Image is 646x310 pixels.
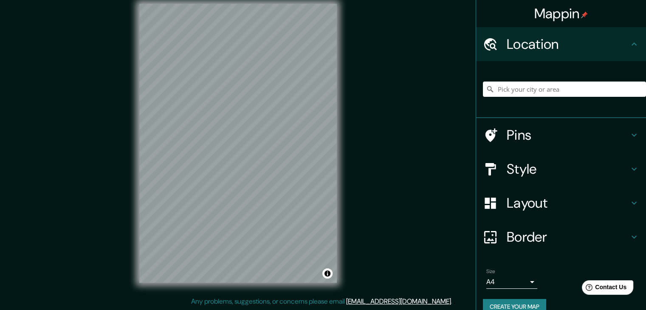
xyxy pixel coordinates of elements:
[507,36,629,53] h4: Location
[581,11,588,18] img: pin-icon.png
[534,5,588,22] h4: Mappin
[191,296,452,307] p: Any problems, suggestions, or concerns please email .
[476,152,646,186] div: Style
[322,268,333,279] button: Toggle attribution
[139,4,337,283] canvas: Map
[454,296,455,307] div: .
[486,275,537,289] div: A4
[476,27,646,61] div: Location
[507,228,629,245] h4: Border
[452,296,454,307] div: .
[507,161,629,178] h4: Style
[476,220,646,254] div: Border
[486,268,495,275] label: Size
[507,127,629,144] h4: Pins
[570,277,637,301] iframe: Help widget launcher
[346,297,451,306] a: [EMAIL_ADDRESS][DOMAIN_NAME]
[476,186,646,220] div: Layout
[476,118,646,152] div: Pins
[483,82,646,97] input: Pick your city or area
[507,194,629,211] h4: Layout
